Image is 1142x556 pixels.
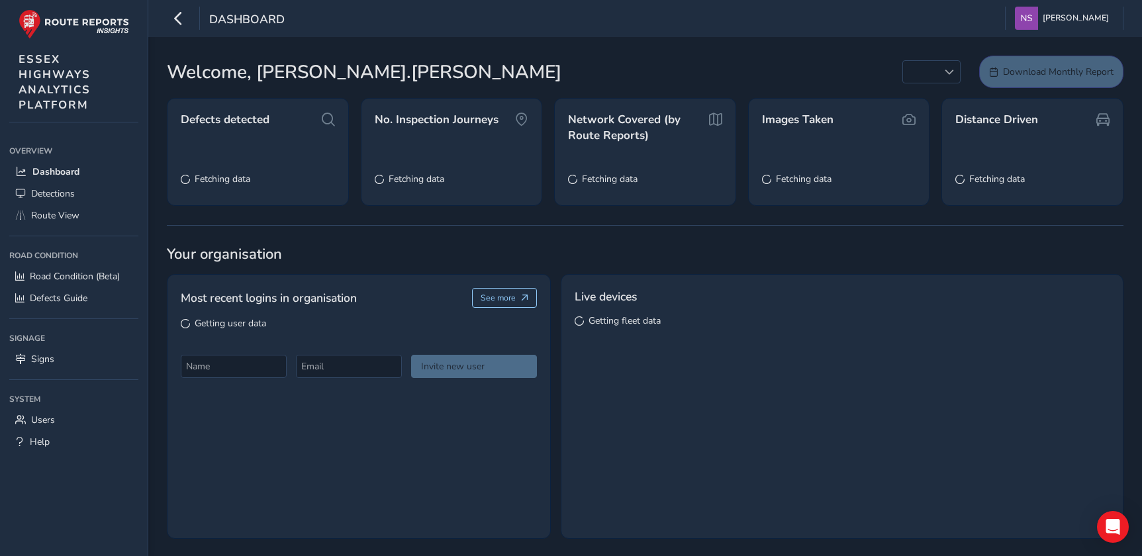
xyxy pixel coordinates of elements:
span: Welcome, [PERSON_NAME].[PERSON_NAME] [167,58,561,86]
span: Images Taken [762,112,833,128]
span: Dashboard [32,165,79,178]
a: Detections [9,183,138,205]
span: Detections [31,187,75,200]
span: Distance Driven [955,112,1038,128]
input: Email [296,355,402,378]
a: Defects Guide [9,287,138,309]
span: Help [30,436,50,448]
div: Road Condition [9,246,138,265]
span: Defects Guide [30,292,87,304]
span: No. Inspection Journeys [375,112,499,128]
img: diamond-layout [1015,7,1038,30]
a: Route View [9,205,138,226]
a: Dashboard [9,161,138,183]
span: Fetching data [389,173,444,185]
span: Your organisation [167,244,1123,264]
span: [PERSON_NAME] [1043,7,1109,30]
button: See more [472,288,538,308]
div: System [9,389,138,409]
span: Getting user data [195,317,266,330]
span: See more [481,293,516,303]
span: Defects detected [181,112,269,128]
span: Fetching data [776,173,832,185]
span: ESSEX HIGHWAYS ANALYTICS PLATFORM [19,52,91,113]
span: Getting fleet data [589,314,661,327]
span: Route View [31,209,79,222]
span: Network Covered (by Route Reports) [568,112,706,143]
div: Signage [9,328,138,348]
span: Signs [31,353,54,365]
div: Open Intercom Messenger [1097,511,1129,543]
input: Name [181,355,287,378]
a: Users [9,409,138,431]
span: Most recent logins in organisation [181,289,357,306]
span: Live devices [575,288,637,305]
span: Road Condition (Beta) [30,270,120,283]
a: Signs [9,348,138,370]
a: Help [9,431,138,453]
img: rr logo [19,9,129,39]
span: Fetching data [582,173,638,185]
a: Road Condition (Beta) [9,265,138,287]
span: Fetching data [195,173,250,185]
button: [PERSON_NAME] [1015,7,1114,30]
span: Users [31,414,55,426]
span: Fetching data [969,173,1025,185]
span: Dashboard [209,11,285,30]
div: Overview [9,141,138,161]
